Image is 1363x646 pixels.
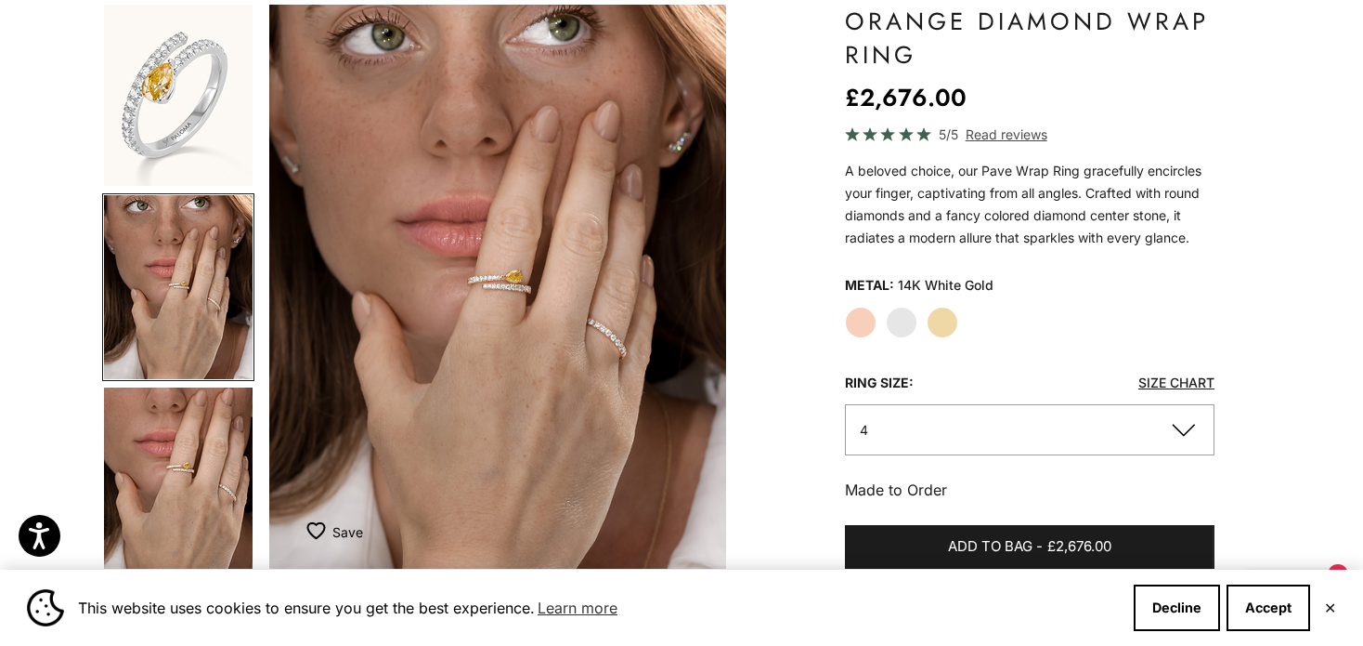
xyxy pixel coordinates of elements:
span: Add to bag [948,535,1032,559]
button: Go to item 4 [102,193,254,381]
img: #YellowGold #RoseGold #WhiteGold [104,195,253,379]
button: Accept [1227,585,1310,631]
div: A beloved choice, our Pave Wrap Ring gracefully encircles your finger, captivating from all angle... [845,160,1214,249]
p: Made to Order [845,478,1214,502]
h1: Orange Diamond Wrap Ring [845,5,1214,72]
div: Item 4 of 18 [269,5,726,569]
span: 4 [860,422,868,438]
button: Add to bag-£2,676.00 [845,525,1214,570]
img: #WhiteGold [104,3,253,186]
a: Size Chart [1138,375,1214,390]
img: #YellowGold #RoseGold #WhiteGold [104,388,253,572]
button: Close [1324,602,1336,613]
span: £2,676.00 [1047,535,1111,559]
sale-price: £2,676.00 [845,79,967,116]
variant-option-value: 14K White Gold [898,271,993,299]
legend: Ring Size: [845,369,914,397]
img: wishlist [306,521,332,540]
span: 5/5 [939,124,958,145]
img: Cookie banner [27,589,64,626]
span: Read reviews [966,124,1047,145]
button: Go to item 5 [102,386,254,573]
button: Add to Wishlist [306,513,363,550]
a: Learn more [535,594,620,622]
button: 4 [845,404,1214,455]
button: Go to item 3 [102,1,254,188]
button: Decline [1134,585,1220,631]
span: This website uses cookies to ensure you get the best experience. [78,594,1119,622]
legend: Metal: [845,271,894,299]
img: #YellowGold #RoseGold #WhiteGold [269,5,726,569]
a: 5/5 Read reviews [845,124,1214,145]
